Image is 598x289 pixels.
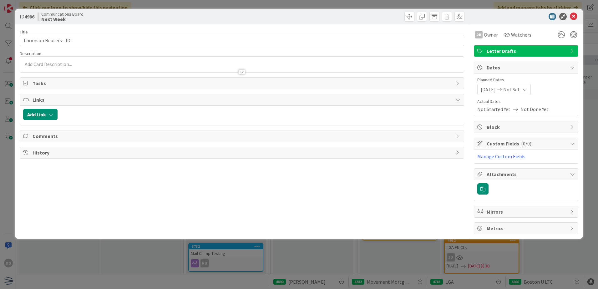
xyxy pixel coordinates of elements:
b: 4986 [24,13,34,20]
span: Not Done Yet [520,105,549,113]
span: Attachments [487,170,567,178]
span: History [33,149,453,156]
span: Watchers [511,31,531,38]
span: Not Set [503,86,520,93]
span: Not Started Yet [477,105,510,113]
label: Title [20,29,28,35]
span: Planned Dates [477,77,575,83]
span: Description [20,51,41,56]
span: Dates [487,64,567,71]
span: Tasks [33,79,453,87]
button: Add Link [23,109,58,120]
span: Actual Dates [477,98,575,105]
span: Mirrors [487,208,567,215]
span: Metrics [487,225,567,232]
div: DD [475,31,483,38]
span: Letter Drafts [487,47,567,55]
a: Manage Custom Fields [477,153,525,160]
span: Communcations Board [41,12,84,17]
span: ( 0/0 ) [521,140,531,147]
span: [DATE] [481,86,496,93]
span: Comments [33,132,453,140]
span: Links [33,96,453,104]
span: Block [487,123,567,131]
span: Custom Fields [487,140,567,147]
span: Owner [484,31,498,38]
b: Next Week [41,17,84,22]
span: ID [20,13,34,20]
input: type card name here... [20,35,464,46]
